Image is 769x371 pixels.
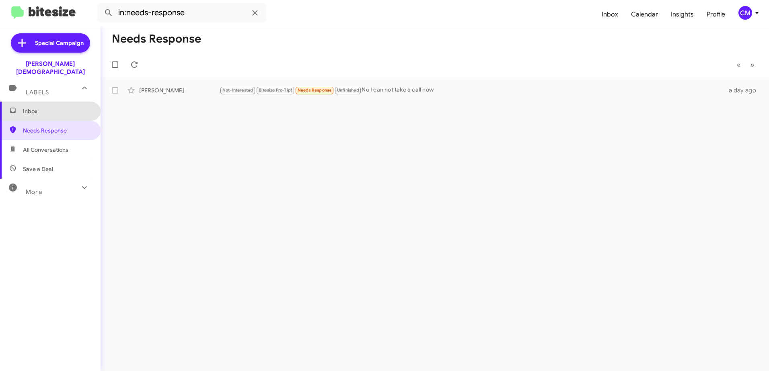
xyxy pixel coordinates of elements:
[625,3,664,26] a: Calendar
[337,88,359,93] span: Unfinished
[750,60,755,70] span: »
[664,3,700,26] a: Insights
[23,107,91,115] span: Inbox
[298,88,332,93] span: Needs Response
[732,6,760,20] button: CM
[732,57,746,73] button: Previous
[26,188,42,196] span: More
[732,57,759,73] nav: Page navigation example
[11,33,90,53] a: Special Campaign
[222,88,253,93] span: Not-Interested
[700,3,732,26] a: Profile
[35,39,84,47] span: Special Campaign
[139,86,220,94] div: [PERSON_NAME]
[23,146,68,154] span: All Conversations
[26,89,49,96] span: Labels
[738,6,752,20] div: CM
[23,165,53,173] span: Save a Deal
[220,86,724,95] div: No I can not take a call now
[595,3,625,26] a: Inbox
[745,57,759,73] button: Next
[259,88,292,93] span: Bitesize Pro-Tip!
[23,126,91,135] span: Needs Response
[97,3,266,22] input: Search
[724,86,763,94] div: a day ago
[112,33,201,45] h1: Needs Response
[736,60,741,70] span: «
